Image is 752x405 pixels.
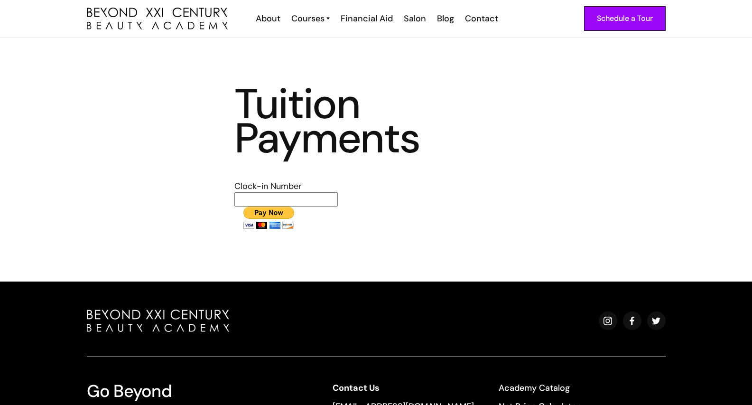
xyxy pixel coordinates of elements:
[437,12,454,25] div: Blog
[250,12,285,25] a: About
[87,310,229,332] img: beyond beauty logo
[87,382,172,400] h3: Go Beyond
[459,12,503,25] a: Contact
[597,12,653,25] div: Schedule a Tour
[234,87,518,155] h3: Tuition Payments
[291,12,325,25] div: Courses
[256,12,280,25] div: About
[584,6,666,31] a: Schedule a Tour
[334,12,398,25] a: Financial Aid
[499,382,653,394] a: Academy Catalog
[431,12,459,25] a: Blog
[87,8,228,30] a: home
[333,382,474,394] a: Contact Us
[291,12,330,25] a: Courses
[341,12,393,25] div: Financial Aid
[404,12,426,25] div: Salon
[234,207,303,229] input: PayPal - The safer, easier way to pay online!
[398,12,431,25] a: Salon
[234,180,338,192] td: Clock-in Number
[465,12,498,25] div: Contact
[87,8,228,30] img: beyond 21st century beauty academy logo
[333,382,380,394] strong: Contact Us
